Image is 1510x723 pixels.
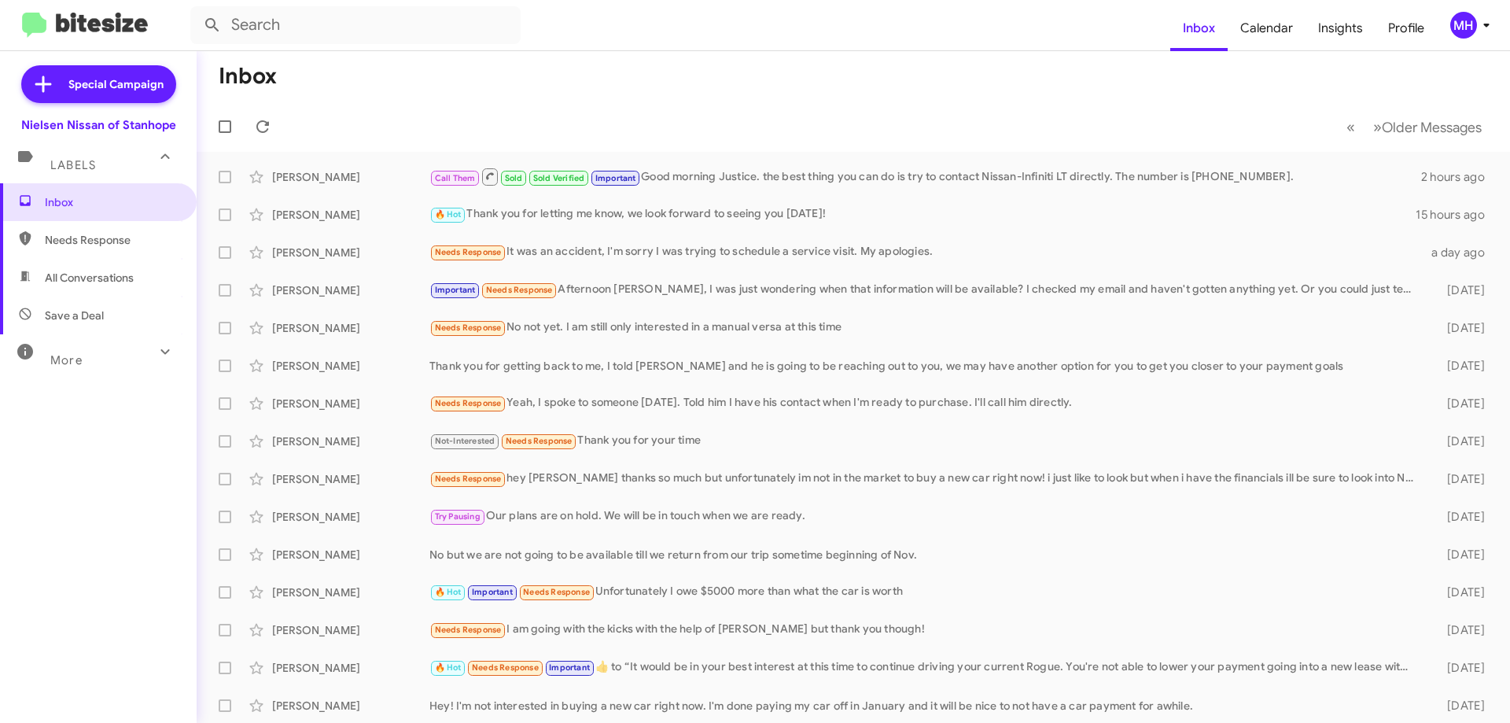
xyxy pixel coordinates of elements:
span: 🔥 Hot [435,587,462,597]
span: Needs Response [45,232,179,248]
div: Nielsen Nissan of Stanhope [21,117,176,133]
input: Search [190,6,521,44]
div: [DATE] [1422,622,1497,638]
span: Important [595,173,636,183]
div: [DATE] [1422,660,1497,676]
div: [PERSON_NAME] [272,547,429,563]
div: [DATE] [1422,471,1497,487]
div: 2 hours ago [1421,169,1497,185]
span: All Conversations [45,270,134,286]
span: 🔥 Hot [435,209,462,219]
div: ​👍​ to “ It would be in your best interest at this time to continue driving your current Rogue. Y... [429,658,1422,677]
div: Our plans are on hold. We will be in touch when we are ready. [429,507,1422,526]
span: Sold Verified [533,173,585,183]
div: [PERSON_NAME] [272,320,429,336]
span: 🔥 Hot [435,662,462,673]
span: Inbox [45,194,179,210]
div: Thank you for your time [429,432,1422,450]
div: [DATE] [1422,585,1497,600]
span: Sold [505,173,523,183]
span: Important [472,587,513,597]
button: Previous [1337,111,1365,143]
div: [DATE] [1422,320,1497,336]
div: [PERSON_NAME] [272,509,429,525]
div: [DATE] [1422,358,1497,374]
span: Needs Response [472,662,539,673]
div: [DATE] [1422,547,1497,563]
div: [PERSON_NAME] [272,169,429,185]
div: [PERSON_NAME] [272,585,429,600]
span: More [50,353,83,367]
div: Yeah, I spoke to someone [DATE]. Told him I have his contact when I'm ready to purchase. I'll cal... [429,394,1422,412]
a: Inbox [1170,6,1228,51]
div: [DATE] [1422,396,1497,411]
a: Special Campaign [21,65,176,103]
div: 15 hours ago [1416,207,1497,223]
a: Calendar [1228,6,1306,51]
div: hey [PERSON_NAME] thanks so much but unfortunately im not in the market to buy a new car right no... [429,470,1422,488]
div: [DATE] [1422,509,1497,525]
span: Needs Response [486,285,553,295]
div: [DATE] [1422,433,1497,449]
span: Special Campaign [68,76,164,92]
div: [PERSON_NAME] [272,358,429,374]
div: [PERSON_NAME] [272,207,429,223]
span: » [1373,117,1382,137]
div: [PERSON_NAME] [272,698,429,714]
span: Needs Response [435,474,502,484]
div: MH [1450,12,1477,39]
div: a day ago [1422,245,1497,260]
button: Next [1364,111,1491,143]
a: Profile [1376,6,1437,51]
div: [PERSON_NAME] [272,396,429,411]
button: MH [1437,12,1493,39]
span: Try Pausing [435,511,481,522]
div: [PERSON_NAME] [272,282,429,298]
a: Insights [1306,6,1376,51]
span: Needs Response [435,247,502,257]
h1: Inbox [219,64,277,89]
div: No but we are not going to be available till we return from our trip sometime beginning of Nov. [429,547,1422,563]
div: Thank you for letting me know, we look forward to seeing you [DATE]! [429,205,1416,223]
span: Older Messages [1382,119,1482,136]
div: Afternoon [PERSON_NAME], I was just wondering when that information will be available? I checked ... [429,281,1422,299]
div: Good morning Justice. the best thing you can do is try to contact Nissan-Infiniti LT directly. Th... [429,167,1421,186]
div: [PERSON_NAME] [272,433,429,449]
span: Not-Interested [435,436,495,446]
div: It was an accident, I'm sorry I was trying to schedule a service visit. My apologies. [429,243,1422,261]
div: No not yet. I am still only interested in a manual versa at this time [429,319,1422,337]
div: [DATE] [1422,698,1497,714]
span: Important [435,285,476,295]
div: [PERSON_NAME] [272,622,429,638]
div: [PERSON_NAME] [272,660,429,676]
span: Save a Deal [45,308,104,323]
div: I am going with the kicks with the help of [PERSON_NAME] but thank you though! [429,621,1422,639]
span: Call Them [435,173,476,183]
span: « [1346,117,1355,137]
span: Needs Response [435,323,502,333]
span: Needs Response [523,587,590,597]
span: Needs Response [435,625,502,635]
div: Unfortunately I owe $5000 more than what the car is worth [429,583,1422,601]
div: [PERSON_NAME] [272,245,429,260]
div: Thank you for getting back to me, I told [PERSON_NAME] and he is going to be reaching out to you,... [429,358,1422,374]
nav: Page navigation example [1338,111,1491,143]
div: [DATE] [1422,282,1497,298]
div: [PERSON_NAME] [272,471,429,487]
span: Needs Response [435,398,502,408]
div: Hey! I'm not interested in buying a new car right now. I'm done paying my car off in January and ... [429,698,1422,714]
span: Labels [50,158,96,172]
span: Needs Response [506,436,573,446]
span: Important [549,662,590,673]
